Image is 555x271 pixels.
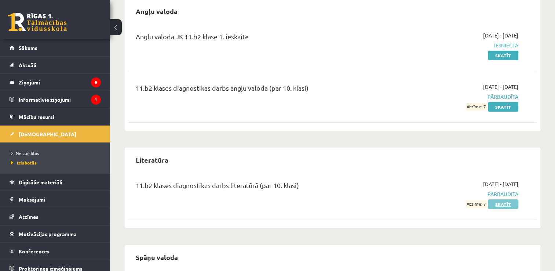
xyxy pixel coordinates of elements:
a: Informatīvie ziņojumi1 [10,91,101,108]
span: [DATE] - [DATE] [483,32,518,39]
a: Konferences [10,243,101,260]
legend: Maksājumi [19,191,101,208]
a: Digitālie materiāli [10,174,101,191]
div: Angļu valoda JK 11.b2 klase 1. ieskaite [136,32,387,45]
a: Maksājumi [10,191,101,208]
a: Neizpildītās [11,150,103,156]
a: Motivācijas programma [10,225,101,242]
span: Konferences [19,248,50,254]
span: [DEMOGRAPHIC_DATA] [19,131,76,137]
h2: Spāņu valoda [128,249,185,266]
span: Izlabotās [11,160,37,166]
span: Digitālie materiāli [19,179,62,185]
h2: Literatūra [128,151,176,169]
span: Motivācijas programma [19,231,77,237]
a: Sākums [10,39,101,56]
span: [DATE] - [DATE] [483,83,518,91]
span: Pārbaudīta [398,190,518,198]
a: Atzīmes [10,208,101,225]
span: Pārbaudīta [398,93,518,101]
div: 11.b2 klases diagnostikas darbs literatūrā (par 10. klasi) [136,180,387,194]
i: 9 [91,77,101,87]
span: [DATE] - [DATE] [483,180,518,188]
span: Atzīme: 7 [465,103,487,111]
a: Rīgas 1. Tālmācības vidusskola [8,13,67,31]
span: Neizpildītās [11,150,39,156]
a: Skatīt [488,199,518,209]
a: Skatīt [488,51,518,60]
legend: Informatīvie ziņojumi [19,91,101,108]
span: Mācību resursi [19,113,54,120]
a: Izlabotās [11,159,103,166]
a: [DEMOGRAPHIC_DATA] [10,126,101,142]
div: 11.b2 klases diagnostikas darbs angļu valodā (par 10. klasi) [136,83,387,97]
span: Aktuāli [19,62,36,68]
a: Aktuāli [10,57,101,73]
span: Atzīmes [19,213,39,220]
h2: Angļu valoda [128,3,185,20]
i: 1 [91,95,101,105]
span: Sākums [19,44,37,51]
a: Skatīt [488,102,518,112]
legend: Ziņojumi [19,74,101,91]
span: Atzīme: 7 [465,200,487,208]
a: Ziņojumi9 [10,74,101,91]
a: Mācību resursi [10,108,101,125]
span: Iesniegta [398,41,518,49]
